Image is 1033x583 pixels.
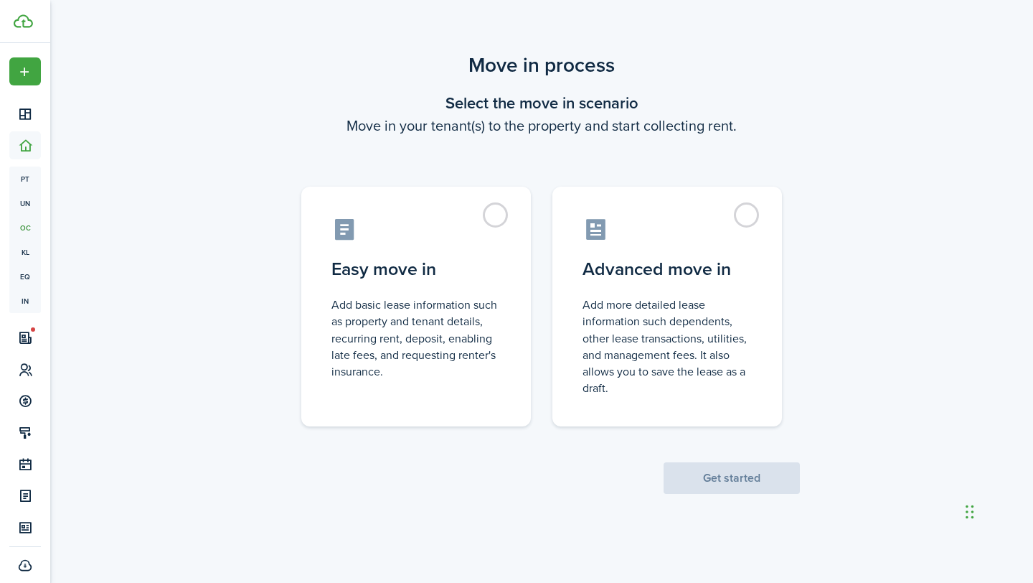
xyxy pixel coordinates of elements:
a: oc [9,215,41,240]
a: un [9,191,41,215]
iframe: Chat Widget [961,476,1033,545]
button: Open menu [9,57,41,85]
wizard-step-header-title: Select the move in scenario [283,91,800,115]
a: eq [9,264,41,289]
img: TenantCloud [14,14,33,28]
control-radio-card-description: Add more detailed lease information such dependents, other lease transactions, utilities, and man... [582,297,752,396]
scenario-title: Move in process [283,50,800,80]
div: Drag [966,490,974,533]
control-radio-card-title: Advanced move in [582,256,752,282]
a: kl [9,240,41,264]
control-radio-card-title: Easy move in [331,256,501,282]
control-radio-card-description: Add basic lease information such as property and tenant details, recurring rent, deposit, enablin... [331,297,501,380]
a: in [9,289,41,313]
wizard-step-header-description: Move in your tenant(s) to the property and start collecting rent. [283,115,800,136]
a: pt [9,167,41,191]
